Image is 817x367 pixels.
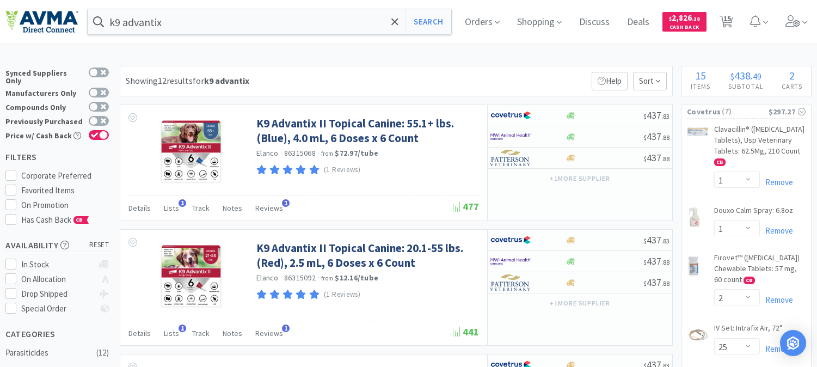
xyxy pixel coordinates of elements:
[282,325,290,332] span: 1
[721,106,768,117] span: ( 7 )
[789,69,795,82] span: 2
[164,203,179,213] span: Lists
[772,81,811,91] h4: Carts
[223,328,242,338] span: Notes
[126,74,249,88] div: Showing 12 results
[669,13,700,23] span: 2,826
[760,295,793,305] a: Remove
[21,169,109,182] div: Corporate Preferred
[490,150,531,166] img: f5e969b455434c6296c6d81ef179fa71_3.png
[5,68,83,84] div: Synced Suppliers Only
[256,148,279,158] a: Elanco
[730,71,734,82] span: $
[661,279,669,288] span: . 88
[687,106,721,118] span: Covetrus
[317,148,320,158] span: ·
[661,112,669,120] span: . 83
[544,296,616,311] button: +1more supplier
[256,241,476,271] a: K9 Advantix II Topical Canine: 20.1-55 lbs. (Red), 2.5 mL, 6 Doses x 6 Count
[21,199,109,212] div: On Promotion
[324,289,361,301] p: (1 Reviews)
[687,126,709,137] img: 031246c88a324c949f81f683a3905ca9_311717.png
[714,323,782,338] a: IV Set: Intrafix Air, 72"
[753,71,761,82] span: 49
[256,116,476,146] a: K9 Advantix II Topical Canine: 55.1+ lbs. (Blue), 4.0 mL, 6 Doses x 6 Count
[715,19,738,28] a: 15
[282,199,290,207] span: 1
[661,155,669,163] span: . 88
[760,177,793,187] a: Remove
[643,255,669,267] span: 437
[156,241,226,311] img: 0920dcac4c56467389ebfa02e3190634_533165.jpg
[490,232,531,248] img: 77fca1acd8b6420a9015268ca798ef17_1.png
[719,81,772,91] h4: Subtotal
[714,124,806,171] a: Clavacillin® ([MEDICAL_DATA] Tablets), Usp Veterinary Tablets: 62.5Mg, 210 Count CB
[156,116,226,187] img: ffae8d94211e4964bfb52175d00d9731_533171.jpg
[490,107,531,124] img: 77fca1acd8b6420a9015268ca798ef17_1.png
[575,17,614,27] a: Discuss
[687,206,701,228] img: e215052e87ed4a8cabb04c4f9c56eb39_31502.png
[255,328,283,338] span: Reviews
[643,133,647,142] span: $
[662,7,707,36] a: $2,826.18Cash Back
[687,255,701,277] img: 24b7afe5a0634797810e3ed99067d37b_803978.png
[179,199,186,207] span: 1
[661,237,669,245] span: . 83
[490,253,531,270] img: f6b2451649754179b5b4e0c70c3f7cb0_2.png
[692,15,700,22] span: . 18
[5,346,94,359] div: Parasiticides
[5,10,78,33] img: e4e33dab9f054f5782a47901c742baa9_102.png
[714,253,806,289] a: Firovet™ ([MEDICAL_DATA]) Chewable Tablets: 57 mg, 60 count CB
[643,151,669,164] span: 437
[5,328,109,340] h5: Categories
[760,344,793,354] a: Remove
[669,15,672,22] span: $
[592,72,628,90] p: Help
[321,150,333,157] span: from
[164,328,179,338] span: Lists
[643,237,647,245] span: $
[643,276,669,289] span: 437
[715,159,725,166] span: CB
[128,328,151,338] span: Details
[760,225,793,236] a: Remove
[643,279,647,288] span: $
[744,277,754,284] span: CB
[719,70,772,81] div: .
[633,72,667,90] span: Sort
[21,302,94,315] div: Special Order
[643,130,669,143] span: 437
[5,116,83,125] div: Previously Purchased
[255,203,283,213] span: Reviews
[284,273,316,283] span: 86315092
[88,9,451,34] input: Search by item, sku, manufacturer, ingredient, size...
[179,325,186,332] span: 1
[204,75,249,86] strong: k9 advantix
[5,88,83,97] div: Manufacturers Only
[661,258,669,266] span: . 88
[623,17,654,27] a: Deals
[21,273,94,286] div: On Allocation
[643,155,647,163] span: $
[256,273,279,283] a: Elanco
[335,148,378,158] strong: $72.97 / tube
[643,109,669,121] span: 437
[769,106,806,118] div: $297.27
[89,240,109,251] span: reset
[324,164,361,176] p: (1 Reviews)
[96,346,109,359] div: ( 12 )
[280,273,282,283] span: ·
[74,217,85,223] span: CB
[643,258,647,266] span: $
[687,324,709,346] img: b8be99f666a747eeaecdf5c6f8ac2911_27532.png
[321,274,333,282] span: from
[21,184,109,197] div: Favorited Items
[661,133,669,142] span: . 88
[681,81,719,91] h4: Items
[5,239,109,252] h5: Availability
[284,148,316,158] span: 86315068
[406,9,451,34] button: Search
[490,129,531,145] img: f6b2451649754179b5b4e0c70c3f7cb0_2.png
[544,171,616,186] button: +1more supplier
[21,258,94,271] div: In Stock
